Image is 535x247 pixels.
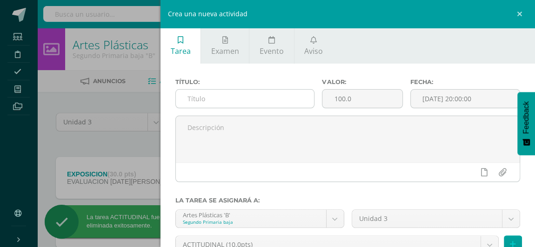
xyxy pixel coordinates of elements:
span: Unidad 3 [359,210,495,227]
label: Título: [175,78,314,85]
button: Feedback - Mostrar encuesta [517,92,535,155]
input: Puntos máximos [322,90,402,108]
label: La tarea se asignará a: [175,197,520,204]
span: Evento [260,46,284,56]
label: Valor: [322,78,402,85]
span: Examen [211,46,239,56]
div: Artes Plásticas 'B' [183,210,319,219]
span: Feedback [522,101,530,134]
a: Unidad 3 [352,210,520,227]
span: Aviso [304,46,323,56]
input: Fecha de entrega [411,90,520,108]
div: Segundo Primaria baja [183,219,319,225]
a: Evento [249,28,294,64]
label: Fecha: [410,78,520,85]
span: Tarea [171,46,191,56]
a: Tarea [160,28,201,64]
a: Examen [201,28,249,64]
input: Título [176,90,314,108]
a: Artes Plásticas 'B'Segundo Primaria baja [176,210,344,227]
a: Aviso [294,28,333,64]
